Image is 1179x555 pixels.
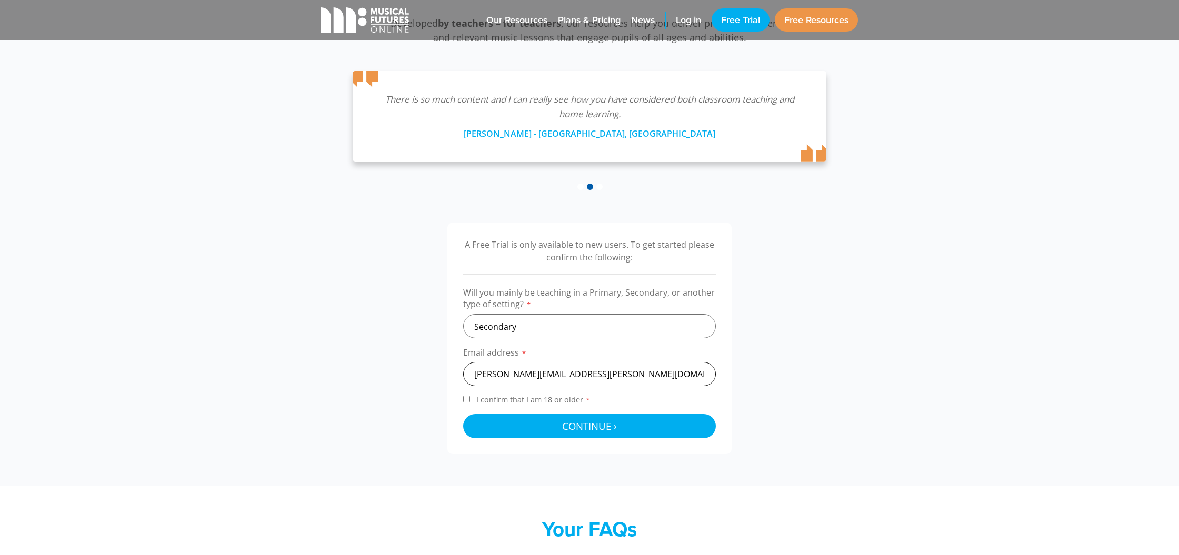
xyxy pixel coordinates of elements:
[775,8,858,32] a: Free Resources
[631,13,655,27] span: News
[486,13,547,27] span: Our Resources
[712,8,770,32] a: Free Trial
[474,395,593,405] span: I confirm that I am 18 or older
[463,396,470,402] input: I confirm that I am 18 or older*
[463,238,716,264] p: A Free Trial is only available to new users. To get started please confirm the following:
[463,287,716,314] label: Will you mainly be teaching in a Primary, Secondary, or another type of setting?
[562,419,617,432] span: Continue ›
[384,517,795,541] h2: Your FAQs
[463,414,716,438] button: Continue ›
[374,122,805,140] div: [PERSON_NAME] - [GEOGRAPHIC_DATA], [GEOGRAPHIC_DATA]
[463,347,716,362] label: Email address
[558,13,621,27] span: Plans & Pricing
[374,92,805,122] p: There is so much content and I can really see how you have considered both classroom teaching and...
[676,13,701,27] span: Log in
